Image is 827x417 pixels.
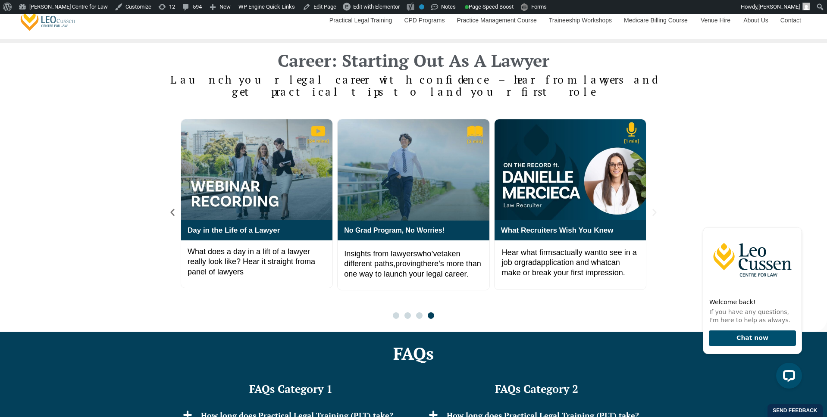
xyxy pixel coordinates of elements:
div: 1 / 4 [337,119,489,291]
span: Insights from lawyers [344,249,417,258]
div: No index [419,4,424,9]
h2: FAQs [168,345,659,362]
span: Edit with Elementor [353,3,400,10]
span: application and what [537,258,608,267]
a: Medicare Billing Course [617,2,694,39]
span: Go to slide 3 [416,312,423,319]
span: grad [521,258,537,267]
h2: FAQs Category 1 [172,383,409,394]
a: Venue Hire [694,2,737,39]
a: About Us [737,2,774,39]
a: Practical Legal Training [323,2,398,39]
a: Traineeship Workshops [542,2,617,39]
span: What does a day in a lift of a lawyer really look like? Hear it straight from [188,247,311,266]
a: Day in the Life of a Lawyer [188,226,280,234]
h2: Career: Starting Out As A Lawyer [168,52,659,69]
span: actually want [556,248,601,257]
a: CPD Programs [398,2,450,39]
span: taken different paths, [344,249,460,268]
span: [PERSON_NAME] [758,3,800,10]
span: proving [395,259,421,268]
div: Previous slide [168,208,177,217]
a: What Recruiters Wish You Knew [501,226,614,234]
span: Hear what firms [502,248,556,257]
div: 4 / 4 [181,119,333,291]
a: Practice Management Course [451,2,542,39]
a: No Grad Program, No Worries! [344,227,445,234]
h2: FAQs Category 2 [418,383,655,394]
div: 2 / 4 [494,119,646,291]
iframe: LiveChat chat widget [696,212,805,395]
div: Carousel [181,119,646,319]
span: Go to slide 2 [404,312,411,319]
span: Go to slide 1 [393,312,399,319]
span: to see in a job or [502,248,637,267]
span: who’ve [417,249,441,258]
div: Next slide [650,208,659,217]
span: Go to slide 4 [428,312,434,319]
span: Launch your legal career with confidence – hear from lawyers and get practical tips to land your ... [170,72,657,99]
a: [PERSON_NAME] Centre for Law [19,7,77,31]
a: Contact [774,2,808,39]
